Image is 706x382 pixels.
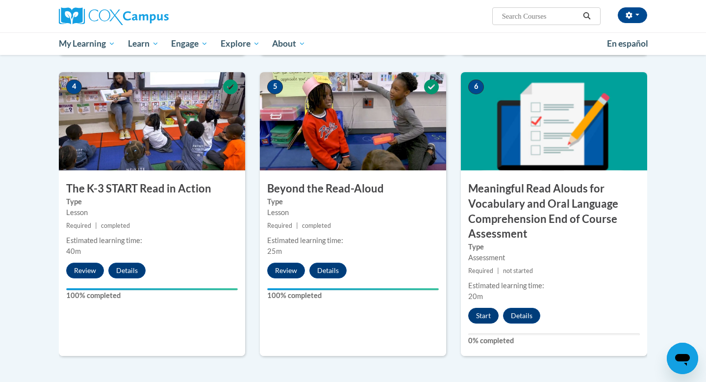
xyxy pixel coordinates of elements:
[165,32,214,55] a: Engage
[66,80,82,94] span: 4
[66,247,81,255] span: 40m
[122,32,165,55] a: Learn
[272,38,305,50] span: About
[66,207,238,218] div: Lesson
[44,32,662,55] div: Main menu
[468,292,483,300] span: 20m
[267,196,439,207] label: Type
[503,308,540,324] button: Details
[66,288,238,290] div: Your progress
[52,32,122,55] a: My Learning
[66,222,91,229] span: Required
[580,10,594,22] button: Search
[260,72,446,170] img: Course Image
[267,288,439,290] div: Your progress
[468,242,640,252] label: Type
[468,80,484,94] span: 6
[108,263,146,278] button: Details
[95,222,97,229] span: |
[468,280,640,291] div: Estimated learning time:
[267,247,282,255] span: 25m
[302,222,331,229] span: completed
[267,263,305,278] button: Review
[618,7,647,23] button: Account Settings
[66,263,104,278] button: Review
[296,222,298,229] span: |
[267,235,439,246] div: Estimated learning time:
[468,252,640,263] div: Assessment
[66,235,238,246] div: Estimated learning time:
[461,181,647,242] h3: Meaningful Read Alouds for Vocabulary and Oral Language Comprehension End of Course Assessment
[267,80,283,94] span: 5
[128,38,159,50] span: Learn
[468,267,493,274] span: Required
[607,38,648,49] span: En español
[66,196,238,207] label: Type
[468,308,499,324] button: Start
[171,38,208,50] span: Engage
[497,267,499,274] span: |
[101,222,130,229] span: completed
[461,72,647,170] img: Course Image
[59,7,169,25] img: Cox Campus
[601,33,655,54] a: En español
[260,181,446,196] h3: Beyond the Read-Aloud
[267,222,292,229] span: Required
[59,72,245,170] img: Course Image
[309,263,347,278] button: Details
[214,32,266,55] a: Explore
[267,207,439,218] div: Lesson
[468,335,640,346] label: 0% completed
[59,38,115,50] span: My Learning
[501,10,580,22] input: Search Courses
[266,32,312,55] a: About
[667,343,698,374] iframe: Button to launch messaging window
[503,267,533,274] span: not started
[59,181,245,196] h3: The K-3 START Read in Action
[59,7,245,25] a: Cox Campus
[267,290,439,301] label: 100% completed
[221,38,260,50] span: Explore
[66,290,238,301] label: 100% completed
